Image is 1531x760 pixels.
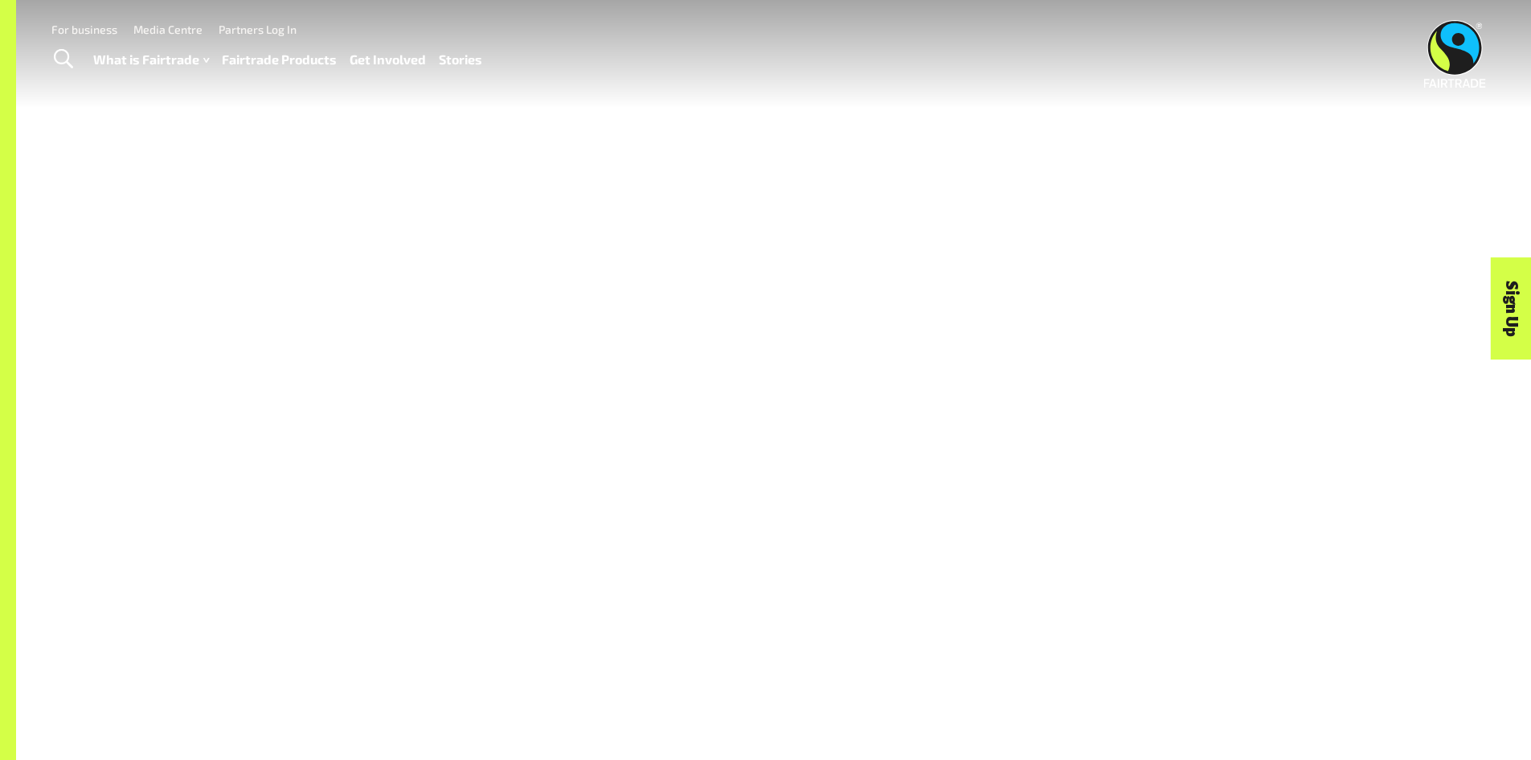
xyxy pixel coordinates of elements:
[222,48,337,72] a: Fairtrade Products
[1424,20,1486,88] img: Fairtrade Australia New Zealand logo
[43,39,83,80] a: Toggle Search
[51,23,117,36] a: For business
[93,48,209,72] a: What is Fairtrade
[133,23,203,36] a: Media Centre
[219,23,297,36] a: Partners Log In
[350,48,426,72] a: Get Involved
[439,48,482,72] a: Stories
